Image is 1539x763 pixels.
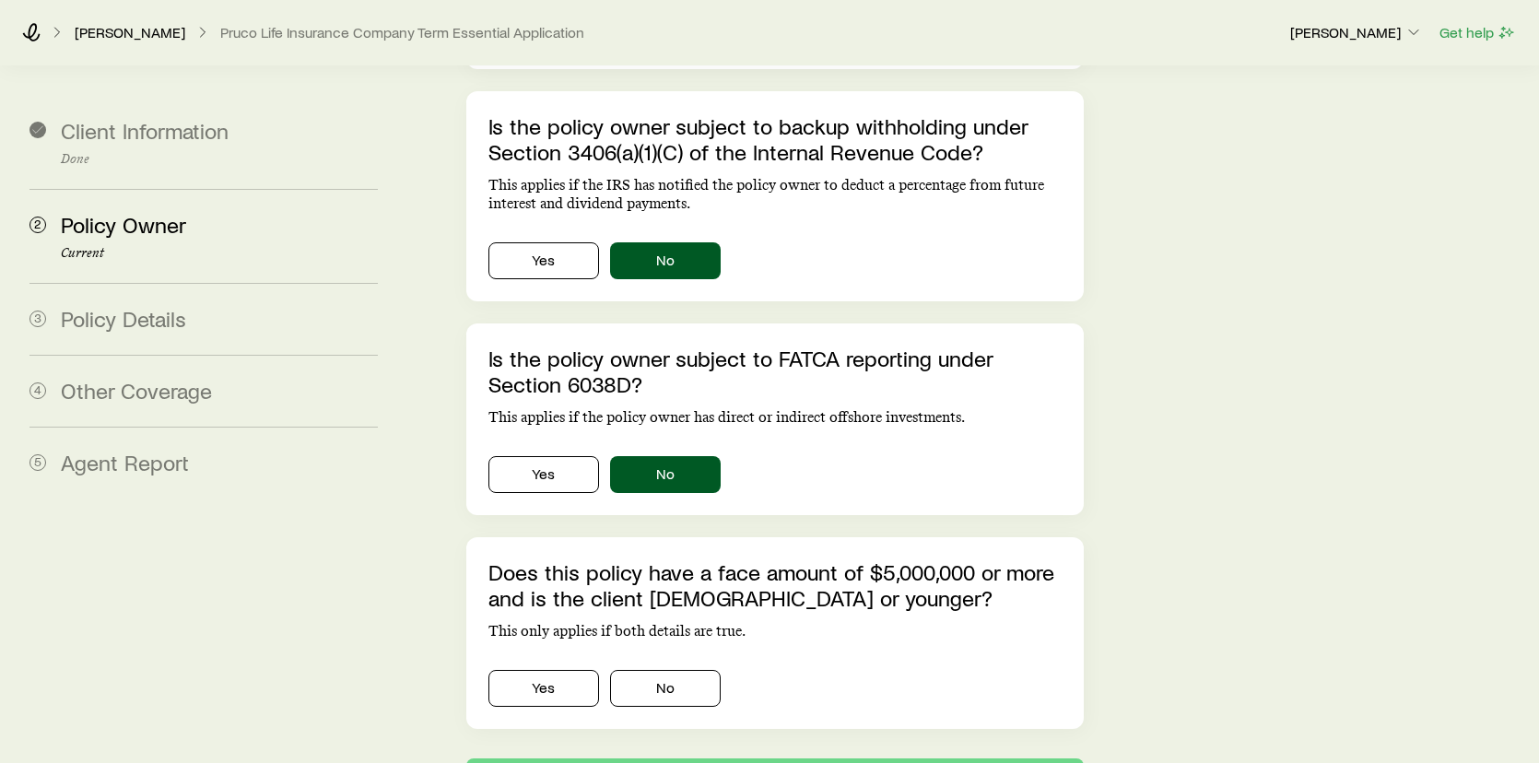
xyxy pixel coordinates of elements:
p: [PERSON_NAME] [1290,23,1423,41]
p: Does this policy have a face amount of $5,000,000 or more and is the client [DEMOGRAPHIC_DATA] or... [488,559,1063,611]
button: No [610,456,721,493]
span: Other Coverage [61,377,212,404]
button: Yes [488,670,599,707]
p: This only applies if both details are true. [488,622,1063,640]
p: Is the policy owner subject to FATCA reporting under Section 6038D? [488,346,1063,397]
span: 2 [29,217,46,233]
button: No [610,670,721,707]
span: Agent Report [61,449,189,475]
button: Yes [488,456,599,493]
span: 3 [29,311,46,327]
span: Client Information [61,117,229,144]
p: This applies if the policy owner has direct or indirect offshore investments. [488,408,1063,427]
p: Current [61,246,378,261]
a: [PERSON_NAME] [74,24,186,41]
button: [PERSON_NAME] [1289,22,1424,44]
span: 5 [29,454,46,471]
span: Policy Owner [61,211,186,238]
p: This applies if the IRS has notified the policy owner to deduct a percentage from future interest... [488,176,1063,213]
p: Is the policy owner subject to backup withholding under Section 3406(a)(1)(C) of the Internal Rev... [488,113,1063,165]
button: No [610,242,721,279]
span: Policy Details [61,305,186,332]
button: Get help [1439,22,1517,43]
button: Yes [488,242,599,279]
span: 4 [29,382,46,399]
p: Done [61,152,378,167]
button: Pruco Life Insurance Company Term Essential Application [219,24,585,41]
